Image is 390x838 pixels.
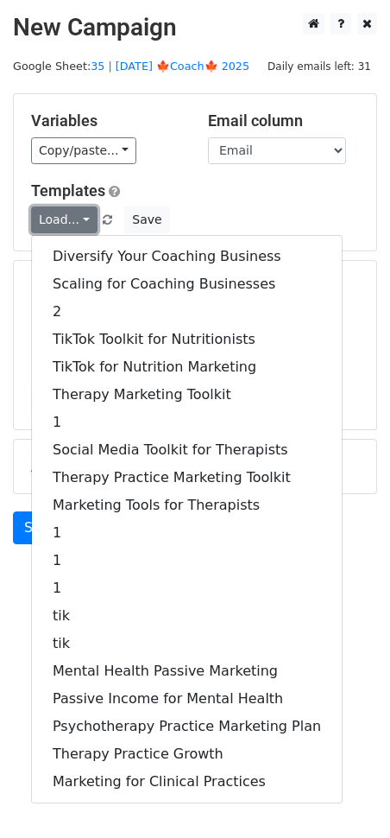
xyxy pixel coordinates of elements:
a: TikTok for Nutrition Marketing [32,353,342,381]
a: Marketing for Clinical Practices [32,768,342,796]
a: 1 [32,519,342,547]
a: Marketing Tools for Therapists [32,492,342,519]
a: Passive Income for Mental Health [32,685,342,713]
a: Scaling for Coaching Businesses [32,270,342,298]
h5: Email column [208,111,359,130]
a: Load... [31,206,97,233]
a: tik [32,630,342,657]
a: 1 [32,575,342,602]
span: Daily emails left: 31 [261,57,377,76]
a: Psychotherapy Practice Marketing Plan [32,713,342,740]
a: 35 | [DATE] 🍁Coach🍁 2025 [91,60,249,73]
a: Daily emails left: 31 [261,60,377,73]
a: 1 [32,409,342,436]
a: tik [32,602,342,630]
a: Send [13,511,70,544]
small: Google Sheet: [13,60,249,73]
a: Therapy Marketing Toolkit [32,381,342,409]
a: Social Media Toolkit for Therapists [32,436,342,464]
a: Diversify Your Coaching Business [32,243,342,270]
a: Copy/paste... [31,137,136,164]
a: 2 [32,298,342,326]
a: Templates [31,181,105,200]
iframe: Chat Widget [304,755,390,838]
a: TikTok Toolkit for Nutritionists [32,326,342,353]
h2: New Campaign [13,13,377,42]
h5: Variables [31,111,182,130]
a: Mental Health Passive Marketing [32,657,342,685]
button: Save [124,206,169,233]
a: Therapy Practice Growth [32,740,342,768]
a: Therapy Practice Marketing Toolkit [32,464,342,492]
a: 1 [32,547,342,575]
